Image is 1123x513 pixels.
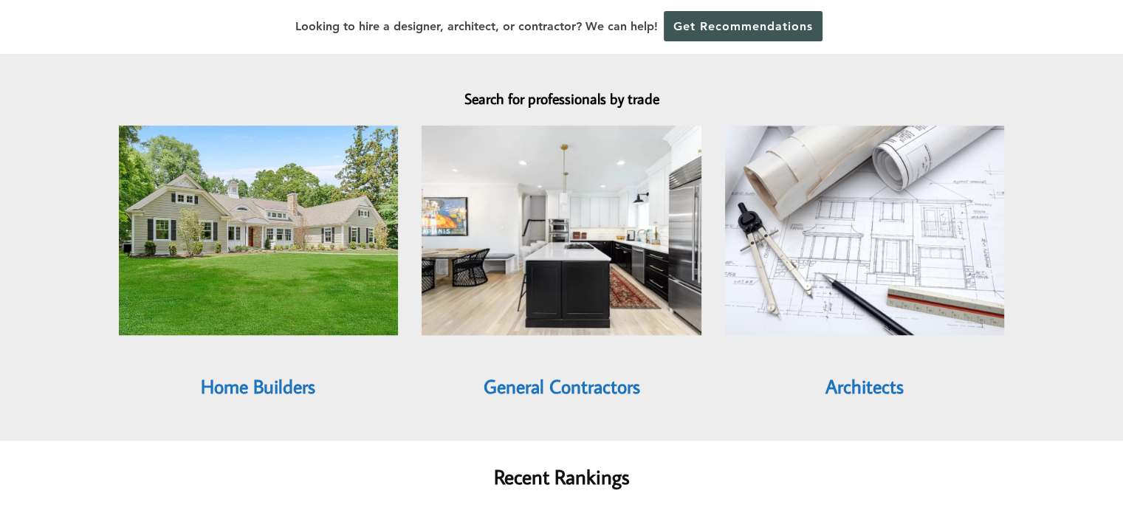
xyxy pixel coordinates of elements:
a: Home Builders [201,373,315,399]
a: General Contractors [483,373,639,399]
h2: Search for professionals by trade [119,72,1005,109]
a: Get Recommendations [664,11,822,41]
h2: Recent Rankings [267,441,856,492]
a: Architects [825,373,904,399]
